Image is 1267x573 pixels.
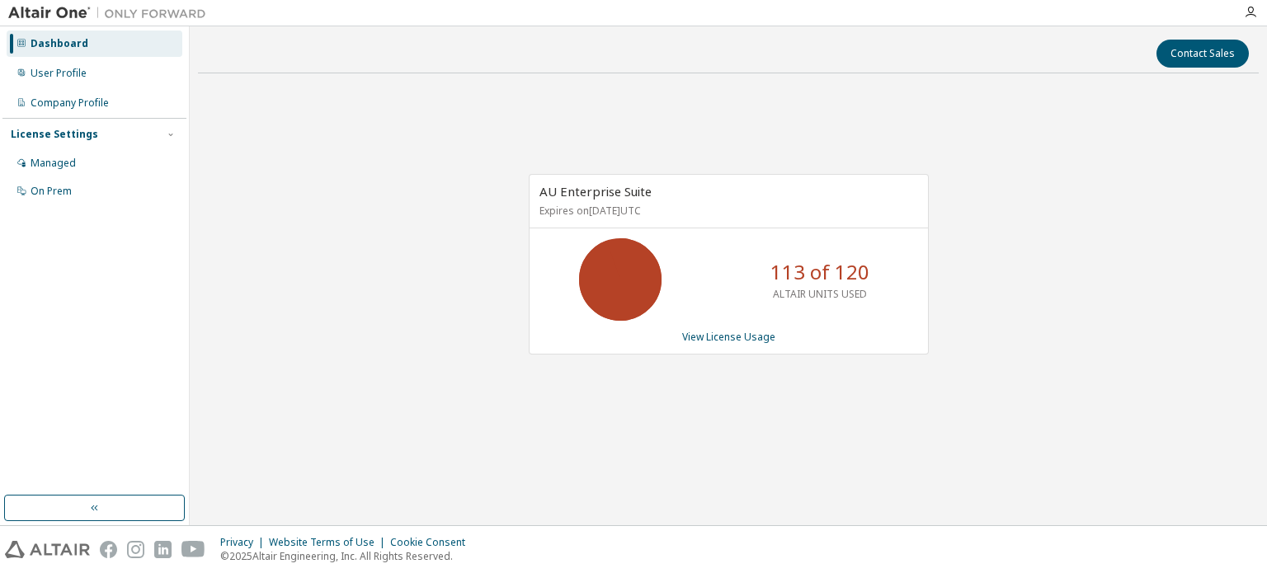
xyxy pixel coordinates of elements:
div: Dashboard [31,37,88,50]
p: ALTAIR UNITS USED [773,287,867,301]
div: Company Profile [31,96,109,110]
img: altair_logo.svg [5,541,90,558]
div: Managed [31,157,76,170]
button: Contact Sales [1156,40,1249,68]
img: Altair One [8,5,214,21]
img: facebook.svg [100,541,117,558]
span: AU Enterprise Suite [539,183,652,200]
img: linkedin.svg [154,541,172,558]
div: User Profile [31,67,87,80]
p: Expires on [DATE] UTC [539,204,914,218]
div: Cookie Consent [390,536,475,549]
div: Website Terms of Use [269,536,390,549]
div: Privacy [220,536,269,549]
p: © 2025 Altair Engineering, Inc. All Rights Reserved. [220,549,475,563]
img: youtube.svg [181,541,205,558]
div: License Settings [11,128,98,141]
img: instagram.svg [127,541,144,558]
p: 113 of 120 [770,258,869,286]
a: View License Usage [682,330,775,344]
div: On Prem [31,185,72,198]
